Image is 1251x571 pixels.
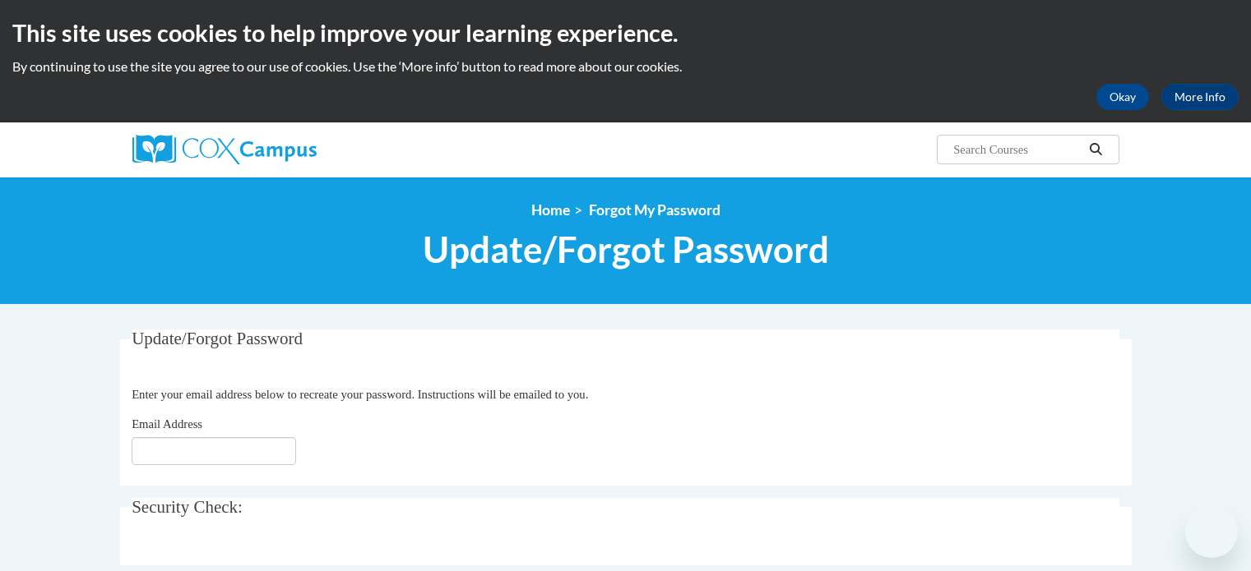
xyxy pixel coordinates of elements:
[132,135,317,164] img: Cox Campus
[132,135,445,164] a: Cox Campus
[12,58,1239,76] p: By continuing to use the site you agree to our use of cookies. Use the ‘More info’ button to read...
[1096,84,1149,110] button: Okay
[1083,140,1108,159] button: Search
[589,201,720,219] span: Forgot My Password
[952,140,1083,159] input: Search Courses
[132,388,588,401] span: Enter your email address below to recreate your password. Instructions will be emailed to you.
[423,228,829,271] span: Update/Forgot Password
[12,16,1239,49] h2: This site uses cookies to help improve your learning experience.
[132,417,202,431] span: Email Address
[132,329,303,348] span: Update/Forgot Password
[132,497,243,517] span: Security Check:
[132,437,296,465] input: Email
[1185,505,1238,558] iframe: Button to launch messaging window
[531,201,570,219] a: Home
[1161,84,1239,110] a: More Info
